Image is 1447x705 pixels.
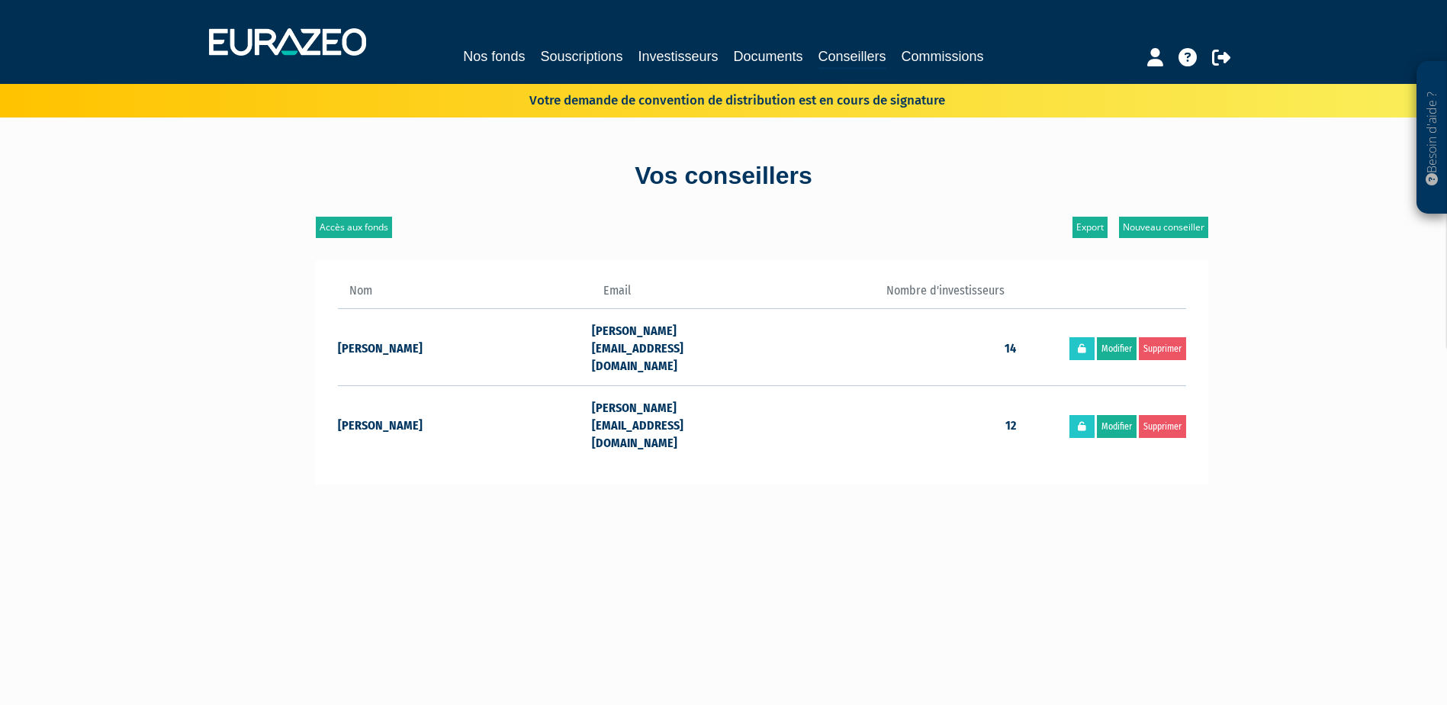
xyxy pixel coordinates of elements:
[1097,337,1137,360] a: Modifier
[818,46,886,69] a: Conseillers
[1069,415,1095,438] a: Réinitialiser le mot de passe
[638,46,718,67] a: Investisseurs
[761,386,1016,463] td: 12
[1097,415,1137,438] a: Modifier
[1139,337,1186,360] a: Supprimer
[1072,217,1108,238] a: Export
[902,46,984,67] a: Commissions
[592,282,761,308] th: Email
[338,308,593,386] td: [PERSON_NAME]
[289,159,1159,194] div: Vos conseillers
[485,88,945,110] p: Votre demande de convention de distribution est en cours de signature
[734,46,803,67] a: Documents
[209,28,366,56] img: 1732889491-logotype_eurazeo_blanc_rvb.png
[761,308,1016,386] td: 14
[316,217,392,238] a: Accès aux fonds
[1139,415,1186,438] a: Supprimer
[338,282,593,308] th: Nom
[761,282,1016,308] th: Nombre d'investisseurs
[1423,69,1441,207] p: Besoin d'aide ?
[592,308,761,386] td: [PERSON_NAME][EMAIL_ADDRESS][DOMAIN_NAME]
[592,386,761,463] td: [PERSON_NAME][EMAIL_ADDRESS][DOMAIN_NAME]
[1119,217,1208,238] a: Nouveau conseiller
[540,46,622,67] a: Souscriptions
[1069,337,1095,360] a: Réinitialiser le mot de passe
[338,386,593,463] td: [PERSON_NAME]
[463,46,525,67] a: Nos fonds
